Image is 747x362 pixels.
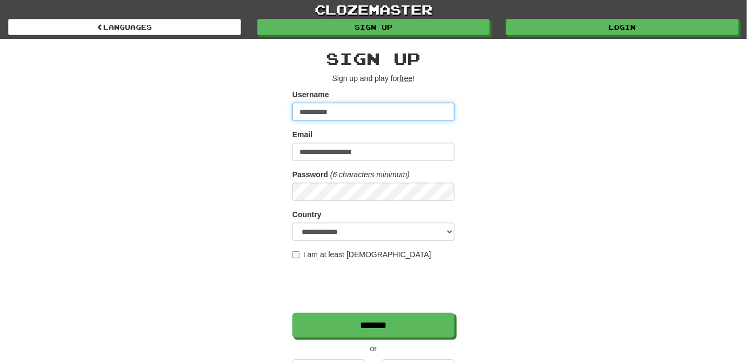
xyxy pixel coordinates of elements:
[292,251,299,258] input: I am at least [DEMOGRAPHIC_DATA]
[506,19,739,35] a: Login
[292,73,455,84] p: Sign up and play for !
[292,249,431,260] label: I am at least [DEMOGRAPHIC_DATA]
[399,74,412,83] u: free
[292,169,328,180] label: Password
[292,50,455,68] h2: Sign up
[292,343,455,354] p: or
[292,129,312,140] label: Email
[292,265,457,307] iframe: reCAPTCHA
[292,209,322,220] label: Country
[257,19,490,35] a: Sign up
[8,19,241,35] a: Languages
[330,170,410,179] em: (6 characters minimum)
[292,89,329,100] label: Username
